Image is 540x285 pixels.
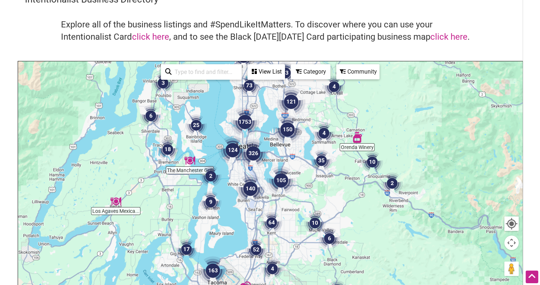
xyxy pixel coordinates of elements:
div: Filter by Community [336,64,379,79]
div: 150 [273,115,302,144]
div: 10 [304,212,326,234]
div: 163 [198,256,227,285]
div: Orenda Winery [352,132,363,143]
h4: Explore all of the business listings and #SpendLikeItMatters. To discover where you can use your ... [61,19,479,43]
div: 9 [200,191,221,213]
button: Map camera controls [504,236,519,250]
div: 25 [185,114,207,136]
div: 1753 [231,108,259,136]
div: 4 [313,122,335,144]
div: 73 [238,75,260,96]
div: Los Agaves Mexican Restaurant [110,196,121,207]
div: 326 [239,139,268,168]
div: 53 [275,62,296,84]
div: 10 [361,151,383,173]
div: 105 [267,166,295,195]
div: 6 [319,228,340,249]
div: 2 [381,172,403,194]
button: Your Location [504,216,519,231]
div: 124 [218,136,247,165]
div: 6 [140,105,162,127]
button: Drag Pegman onto the map to open Street View [504,262,519,276]
div: Scroll Back to Top [526,271,538,283]
div: 35 [311,150,332,171]
div: Community [337,65,379,79]
div: Filter by category [291,64,330,79]
input: Type to find and filter... [172,65,237,79]
div: 52 [245,239,267,260]
div: 3 [152,72,174,94]
div: Type to search and filter [161,64,242,80]
div: 121 [277,87,306,116]
div: Category [291,65,330,79]
div: View List [248,65,284,79]
div: 2 [200,165,221,187]
div: See a list of the visible businesses [247,64,285,80]
div: 18 [157,139,179,160]
a: click here [132,32,169,42]
a: click here [430,32,467,42]
div: 4 [262,258,283,280]
div: 4 [323,76,345,97]
div: 140 [236,174,265,203]
div: 17 [176,238,197,260]
div: 64 [261,212,282,233]
div: The Manchester Grill [184,155,195,166]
